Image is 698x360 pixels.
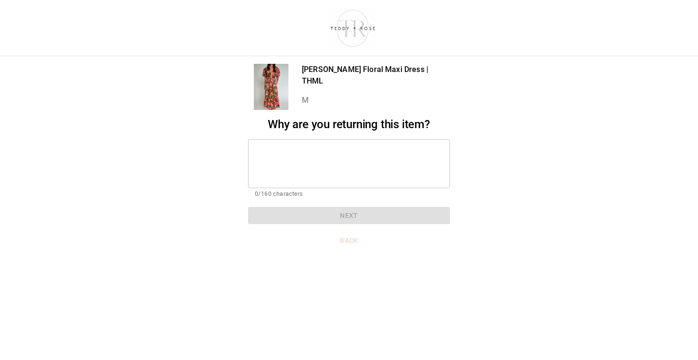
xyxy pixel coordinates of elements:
p: M [302,95,450,106]
p: 0/160 characters [255,190,443,199]
p: [PERSON_NAME] Floral Maxi Dress | THML [302,64,450,87]
button: Back [248,232,450,250]
h2: Why are you returning this item? [248,118,450,132]
img: shop-teddyrose.myshopify.com-d93983e8-e25b-478f-b32e-9430bef33fdd [326,7,380,48]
